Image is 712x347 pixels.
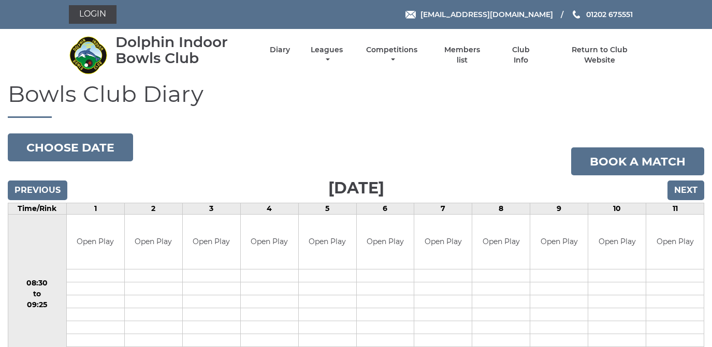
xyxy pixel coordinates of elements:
input: Next [667,180,704,200]
a: Club Info [504,45,538,65]
a: Members list [438,45,486,65]
td: 4 [240,203,298,215]
a: Competitions [364,45,420,65]
td: 5 [298,203,356,215]
td: Open Play [588,215,646,269]
a: Login [69,5,117,24]
td: Open Play [646,215,704,269]
td: Open Play [472,215,530,269]
td: Open Play [357,215,414,269]
img: Dolphin Indoor Bowls Club [69,36,108,74]
td: 2 [124,203,182,215]
a: Book a match [571,147,704,175]
a: Return to Club Website [556,45,643,65]
td: Time/Rink [8,203,67,215]
h1: Bowls Club Diary [8,81,704,118]
button: Choose date [8,133,133,161]
img: Phone us [573,10,580,19]
td: 6 [356,203,414,215]
img: Email [405,11,416,19]
td: Open Play [530,215,588,269]
td: Open Play [241,215,298,269]
a: Leagues [308,45,345,65]
div: Dolphin Indoor Bowls Club [115,34,252,66]
input: Previous [8,180,67,200]
td: Open Play [183,215,240,269]
td: 3 [182,203,240,215]
a: Diary [270,45,290,55]
td: Open Play [67,215,124,269]
td: Open Play [299,215,356,269]
span: [EMAIL_ADDRESS][DOMAIN_NAME] [420,10,553,19]
td: 11 [646,203,704,215]
td: Open Play [414,215,472,269]
td: 7 [414,203,472,215]
td: 1 [66,203,124,215]
a: Email [EMAIL_ADDRESS][DOMAIN_NAME] [405,9,553,20]
span: 01202 675551 [586,10,633,19]
td: 9 [530,203,588,215]
td: 10 [588,203,646,215]
td: 8 [472,203,530,215]
td: Open Play [125,215,182,269]
a: Phone us 01202 675551 [571,9,633,20]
